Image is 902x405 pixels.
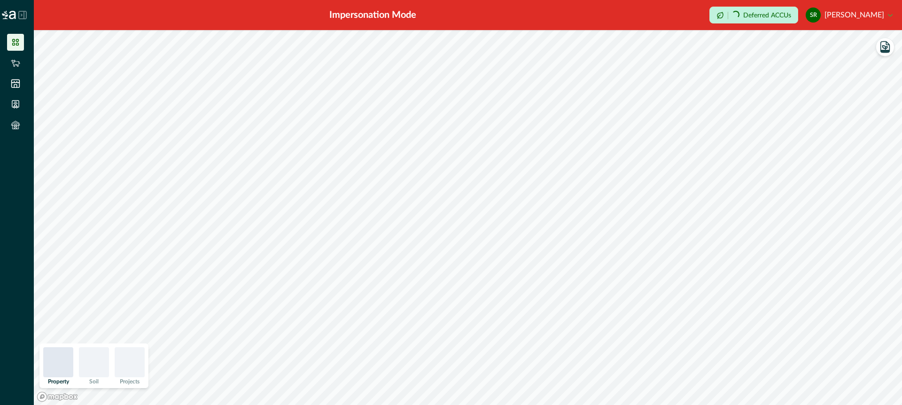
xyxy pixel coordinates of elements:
[34,30,902,405] canvas: Map
[48,379,69,384] p: Property
[120,379,140,384] p: Projects
[89,379,99,384] p: Soil
[37,391,78,402] a: Mapbox logo
[806,4,893,26] button: Scott Reid[PERSON_NAME]
[2,11,16,19] img: Logo
[329,8,416,22] div: Impersonation Mode
[743,12,791,19] p: Deferred ACCUs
